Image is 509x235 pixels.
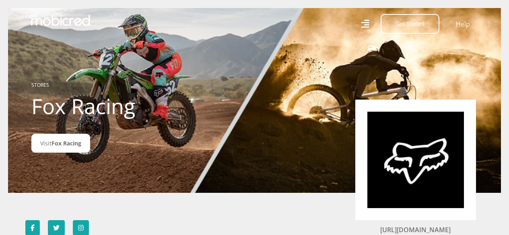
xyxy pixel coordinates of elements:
[31,94,210,119] h1: Fox Racing
[29,14,90,26] img: Mobicred
[381,14,439,34] button: Get Started
[455,19,470,29] a: Help
[31,82,49,88] a: STORES
[367,112,464,208] img: Fox Racing
[380,225,451,234] a: [URL][DOMAIN_NAME]
[52,139,81,147] span: Fox Racing
[31,134,90,153] a: VisitFox Racing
